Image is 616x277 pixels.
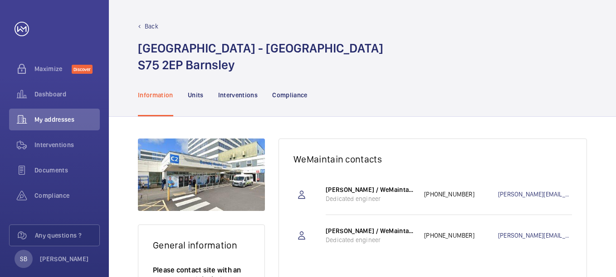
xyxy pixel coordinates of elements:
[34,166,100,175] span: Documents
[272,91,308,100] p: Compliance
[138,91,173,100] p: Information
[293,153,572,165] h2: WeMaintain contacts
[145,22,158,31] p: Back
[424,231,498,240] p: [PHONE_NUMBER]
[72,65,93,74] span: Discover
[153,239,250,251] h2: General information
[138,40,383,73] h1: [GEOGRAPHIC_DATA] - [GEOGRAPHIC_DATA] S75 2EP Barnsley
[498,190,572,199] a: [PERSON_NAME][EMAIL_ADDRESS][DOMAIN_NAME]
[498,231,572,240] a: [PERSON_NAME][EMAIL_ADDRESS][DOMAIN_NAME]
[326,226,415,235] p: [PERSON_NAME] / WeMaintain [GEOGRAPHIC_DATA]
[40,254,89,263] p: [PERSON_NAME]
[188,91,204,100] p: Units
[326,235,415,244] p: Dedicated engineer
[326,194,415,203] p: Dedicated engineer
[326,185,415,194] p: [PERSON_NAME] / WeMaintain [GEOGRAPHIC_DATA]
[35,231,99,240] span: Any questions ?
[424,190,498,199] p: [PHONE_NUMBER]
[34,140,100,149] span: Interventions
[20,254,27,263] p: SB
[218,91,258,100] p: Interventions
[34,191,100,200] span: Compliance
[34,90,100,99] span: Dashboard
[34,115,100,124] span: My addresses
[34,64,72,73] span: Maximize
